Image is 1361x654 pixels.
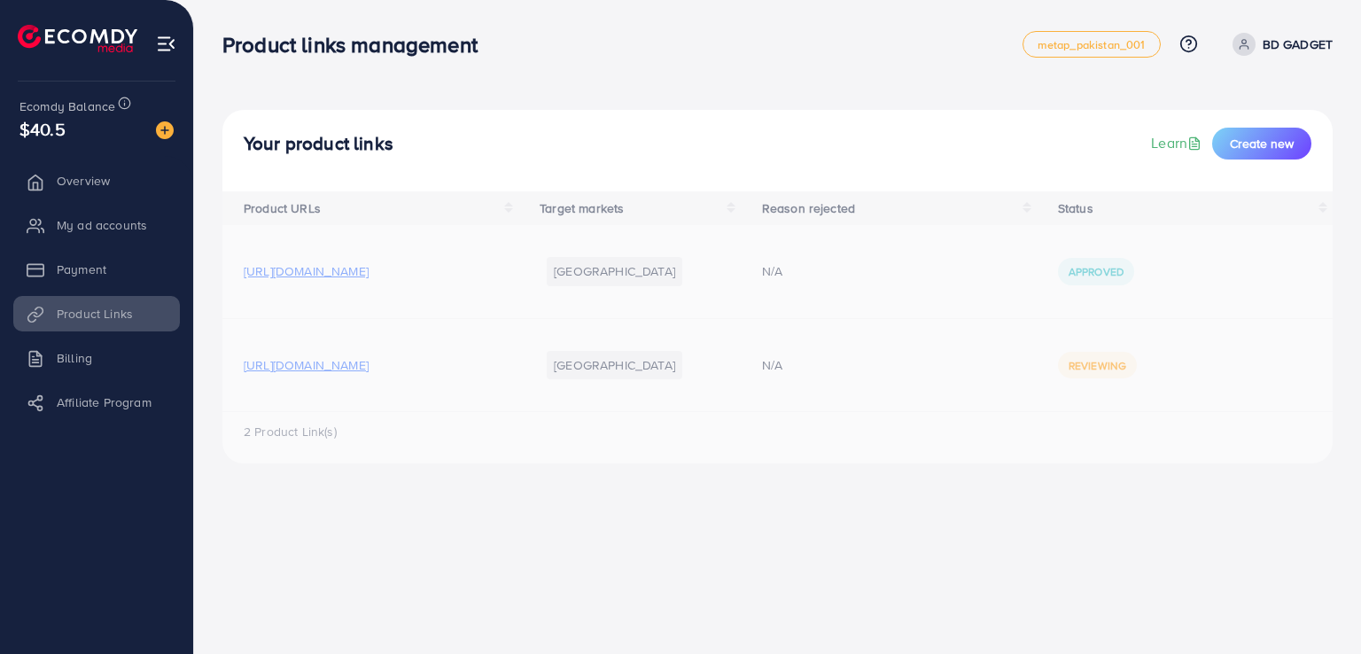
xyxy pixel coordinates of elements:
a: BD GADGET [1225,33,1333,56]
span: Create new [1230,135,1294,152]
img: logo [18,25,137,52]
h4: Your product links [244,133,393,155]
button: Create new [1212,128,1311,160]
span: $40.5 [19,116,66,142]
p: BD GADGET [1263,34,1333,55]
img: menu [156,34,176,54]
a: Learn [1151,133,1205,153]
span: Ecomdy Balance [19,97,115,115]
h3: Product links management [222,32,492,58]
span: metap_pakistan_001 [1038,39,1146,51]
img: image [156,121,174,139]
a: metap_pakistan_001 [1023,31,1161,58]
